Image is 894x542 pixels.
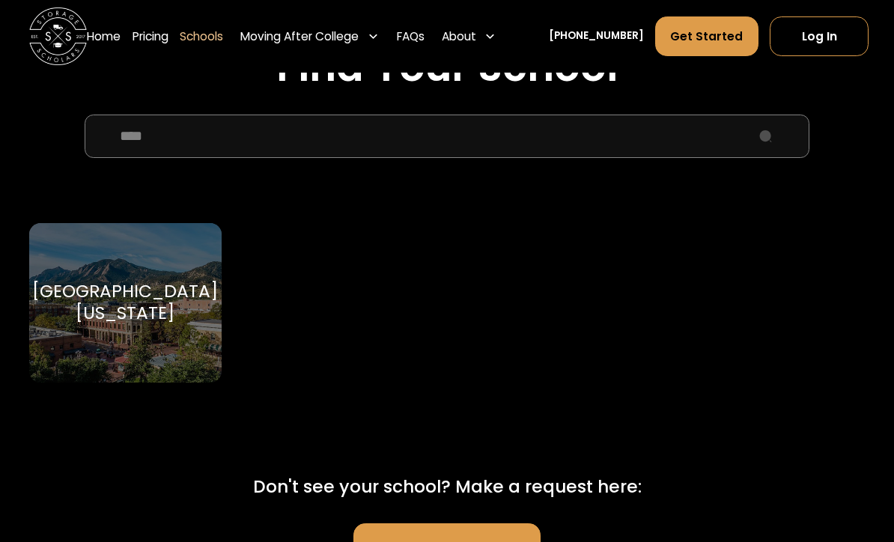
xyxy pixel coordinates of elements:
[29,43,866,92] h2: Find Your School
[32,281,218,325] div: [GEOGRAPHIC_DATA][US_STATE]
[655,16,758,55] a: Get Started
[253,475,642,501] div: Don't see your school? Make a request here:
[436,16,502,56] div: About
[133,16,168,56] a: Pricing
[29,7,87,65] img: Storage Scholars main logo
[87,16,121,56] a: Home
[770,16,869,55] a: Log In
[180,16,223,56] a: Schools
[29,224,222,383] a: Go to selected school
[397,16,425,56] a: FAQs
[29,115,866,417] form: School Select Form
[235,16,386,56] div: Moving After College
[549,28,644,43] a: [PHONE_NUMBER]
[240,28,359,45] div: Moving After College
[442,28,476,45] div: About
